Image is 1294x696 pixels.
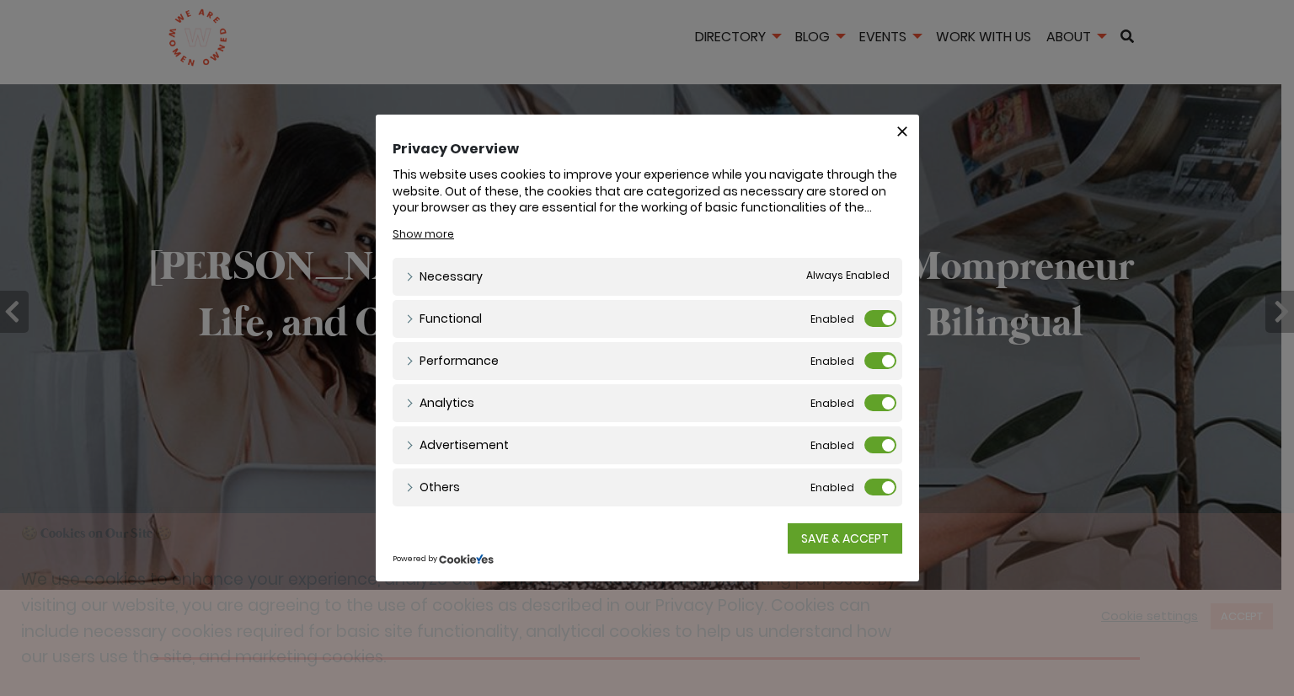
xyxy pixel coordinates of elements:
span: Always Enabled [806,268,890,286]
div: This website uses cookies to improve your experience while you navigate through the website. Out ... [393,167,902,217]
img: CookieYes Logo [439,554,494,565]
a: Show more [393,227,454,242]
a: Analytics [405,394,474,412]
a: SAVE & ACCEPT [788,523,902,554]
a: Others [405,479,460,496]
a: Necessary [405,268,483,286]
h4: Privacy Overview [393,140,902,158]
a: Functional [405,310,482,328]
a: Performance [405,352,499,370]
div: Powered by [393,554,902,565]
a: Advertisement [405,436,509,454]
